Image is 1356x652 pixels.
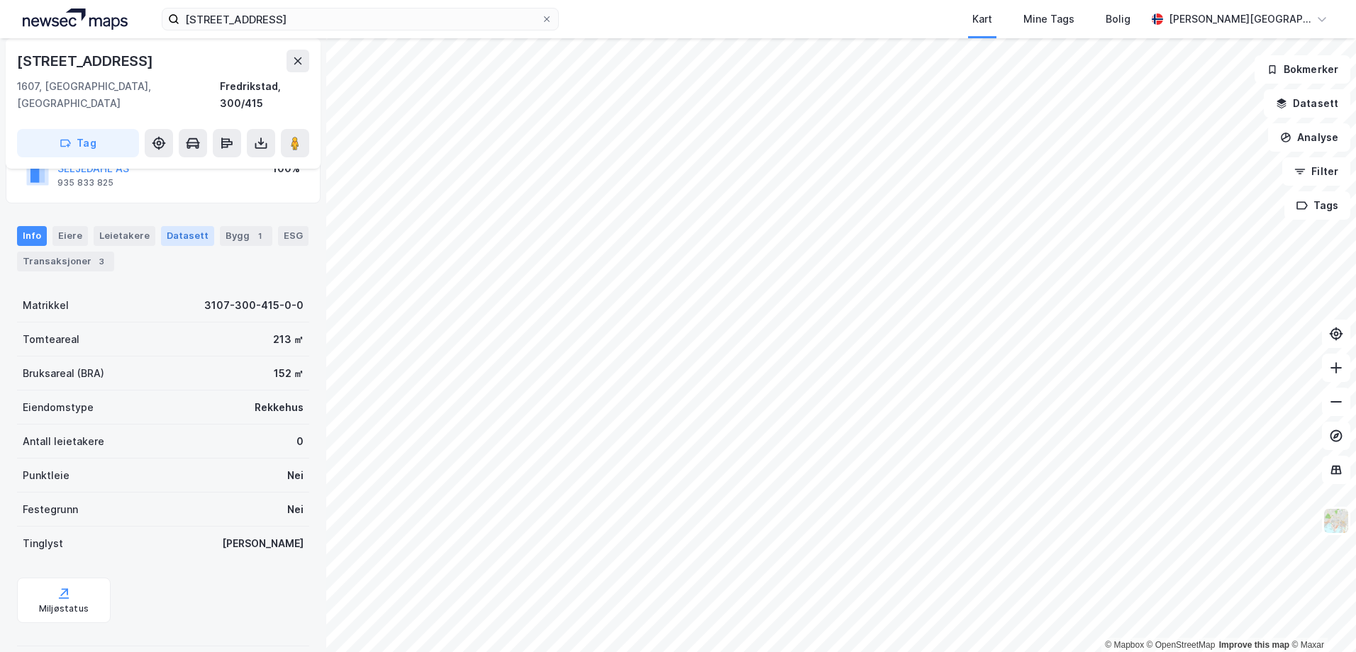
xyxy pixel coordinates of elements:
[23,9,128,30] img: logo.a4113a55bc3d86da70a041830d287a7e.svg
[23,501,78,518] div: Festegrunn
[1285,584,1356,652] div: Kontrollprogram for chat
[17,129,139,157] button: Tag
[252,229,267,243] div: 1
[296,433,304,450] div: 0
[94,226,155,246] div: Leietakere
[1219,640,1289,650] a: Improve this map
[94,254,109,269] div: 3
[1106,11,1130,28] div: Bolig
[161,226,214,246] div: Datasett
[274,365,304,382] div: 152 ㎡
[52,226,88,246] div: Eiere
[1284,191,1350,220] button: Tags
[255,399,304,416] div: Rekkehus
[1023,11,1074,28] div: Mine Tags
[179,9,541,30] input: Søk på adresse, matrikkel, gårdeiere, leietakere eller personer
[23,365,104,382] div: Bruksareal (BRA)
[23,399,94,416] div: Eiendomstype
[1285,584,1356,652] iframe: Chat Widget
[23,331,79,348] div: Tomteareal
[273,331,304,348] div: 213 ㎡
[1147,640,1216,650] a: OpenStreetMap
[57,177,113,189] div: 935 833 825
[23,297,69,314] div: Matrikkel
[972,11,992,28] div: Kart
[17,252,114,271] div: Transaksjoner
[1282,157,1350,186] button: Filter
[17,50,156,72] div: [STREET_ADDRESS]
[222,535,304,552] div: [PERSON_NAME]
[17,226,47,246] div: Info
[17,78,220,112] div: 1607, [GEOGRAPHIC_DATA], [GEOGRAPHIC_DATA]
[23,467,70,484] div: Punktleie
[287,467,304,484] div: Nei
[23,535,63,552] div: Tinglyst
[1255,55,1350,84] button: Bokmerker
[1169,11,1311,28] div: [PERSON_NAME][GEOGRAPHIC_DATA]
[39,603,89,614] div: Miljøstatus
[287,501,304,518] div: Nei
[220,226,272,246] div: Bygg
[1323,507,1350,534] img: Z
[1264,89,1350,118] button: Datasett
[1268,123,1350,152] button: Analyse
[23,433,104,450] div: Antall leietakere
[204,297,304,314] div: 3107-300-415-0-0
[220,78,309,112] div: Fredrikstad, 300/415
[278,226,309,246] div: ESG
[1105,640,1144,650] a: Mapbox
